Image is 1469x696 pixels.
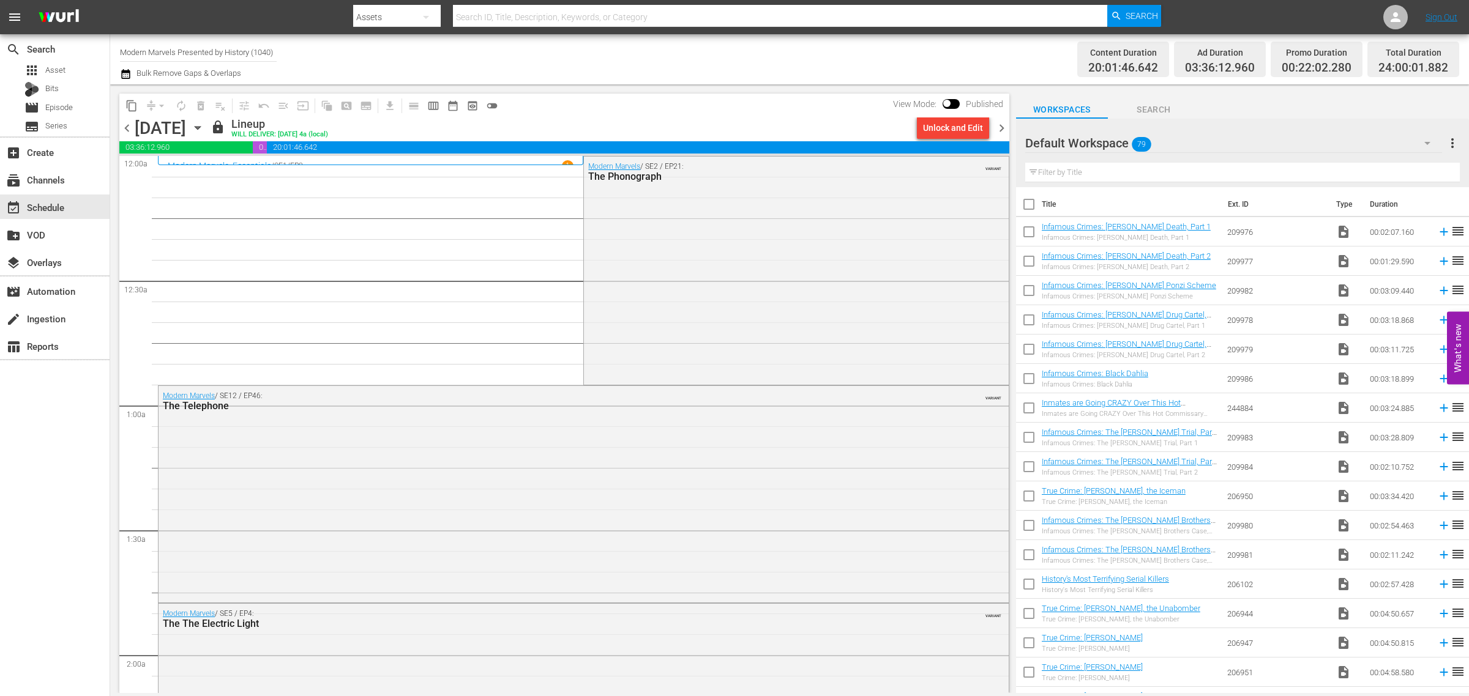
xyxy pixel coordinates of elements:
td: 209982 [1222,276,1331,305]
span: 24:00:01.882 [1378,61,1448,75]
div: Total Duration [1378,44,1448,61]
td: 209986 [1222,364,1331,393]
div: Default Workspace [1025,126,1443,160]
span: 00:22:02.280 [1282,61,1351,75]
span: Channels [6,173,21,188]
span: Video [1336,283,1351,298]
span: reorder [1451,459,1465,473]
a: Infamous Crimes: [PERSON_NAME] Drug Cartel, Part 2 [1042,339,1211,358]
div: True Crime: [PERSON_NAME], the Unabomber [1042,615,1200,623]
div: Infamous Crimes: The [PERSON_NAME] Brothers Case, Part 2 [1042,557,1217,565]
td: 00:02:57.428 [1365,569,1432,599]
span: Automation [6,284,21,299]
span: reorder [1451,635,1465,650]
a: True Crime: [PERSON_NAME], the Unabomber [1042,604,1200,613]
p: EP8 [290,161,303,170]
span: 03:36:12.960 [1185,61,1255,75]
span: Bits [45,83,59,95]
td: 209976 [1222,217,1331,246]
span: Loop Content [171,96,191,116]
span: Video [1336,635,1351,650]
span: Asset [45,64,65,76]
span: Series [24,119,39,134]
a: Modern Marvels [163,609,215,618]
a: Modern Marvels [588,162,640,171]
span: Overlays [6,256,21,270]
span: Search [1126,5,1158,27]
svg: Add to Schedule [1437,372,1451,385]
div: The The Electric Light [163,618,936,629]
svg: Add to Schedule [1437,460,1451,473]
span: Video [1336,606,1351,621]
td: 00:02:11.242 [1365,540,1432,569]
span: more_vert [1445,136,1460,150]
svg: Add to Schedule [1437,636,1451,650]
td: 209979 [1222,335,1331,364]
a: Infamous Crimes: Black Dahlia [1042,369,1148,378]
div: WILL DELIVER: [DATE] 4a (local) [231,131,328,139]
span: Video [1336,254,1351,268]
svg: Add to Schedule [1437,284,1451,297]
span: Toggle to switch from Published to Draft view. [943,99,951,108]
a: Infamous Crimes: [PERSON_NAME] Ponzi Scheme [1042,281,1216,290]
td: 00:03:18.868 [1365,305,1432,335]
div: Lineup [231,117,328,131]
a: Infamous Crimes: The [PERSON_NAME] Trial, Part 1 [1042,428,1217,446]
svg: Add to Schedule [1437,225,1451,239]
span: reorder [1451,547,1465,561]
svg: Add to Schedule [1437,607,1451,620]
td: 00:02:07.160 [1365,217,1432,246]
span: Video [1336,577,1351,591]
span: reorder [1451,253,1465,268]
td: 209983 [1222,423,1331,452]
span: Remove Gaps & Overlaps [141,96,171,116]
span: reorder [1451,605,1465,620]
div: Infamous Crimes: The [PERSON_NAME] Trial, Part 1 [1042,439,1217,447]
span: lock [211,120,225,135]
span: VARIANT [985,161,1001,171]
a: True Crime: [PERSON_NAME], the Iceman [1042,486,1186,495]
span: VARIANT [985,608,1001,618]
div: The Phonograph [588,171,940,182]
div: Bits [24,82,39,97]
span: View Mode: [887,99,943,109]
span: 20:01:46.642 [267,141,1009,154]
img: ans4CAIJ8jUAAAAAAAAAAAAAAAAAAAAAAAAgQb4GAAAAAAAAAAAAAAAAAAAAAAAAJMjXAAAAAAAAAAAAAAAAAAAAAAAAgAT5G... [29,3,88,32]
span: 03:36:12.960 [119,141,253,154]
svg: Add to Schedule [1437,254,1451,268]
span: VARIANT [985,390,1001,400]
div: Content Duration [1088,44,1158,61]
span: reorder [1451,576,1465,591]
td: 00:03:24.885 [1365,393,1432,423]
svg: Add to Schedule [1437,401,1451,415]
span: Search [1108,102,1200,117]
div: Ad Duration [1185,44,1255,61]
td: 00:03:11.725 [1365,335,1432,364]
div: / SE5 / EP4: [163,609,936,629]
span: date_range_outlined [447,100,459,112]
svg: Add to Schedule [1437,489,1451,503]
span: Video [1336,489,1351,503]
div: Infamous Crimes: [PERSON_NAME] Drug Cartel, Part 2 [1042,351,1217,359]
span: Asset [24,63,39,78]
span: 00:22:02.280 [253,141,266,154]
span: Workspaces [1016,102,1108,117]
div: Infamous Crimes: The [PERSON_NAME] Brothers Case, Part 1 [1042,527,1217,535]
span: Video [1336,665,1351,679]
span: chevron_right [994,120,1009,136]
span: Video [1336,430,1351,445]
td: 209978 [1222,305,1331,335]
div: Infamous Crimes: Black Dahlia [1042,380,1148,388]
td: 206944 [1222,599,1331,628]
td: 00:02:54.463 [1365,511,1432,540]
button: Open Feedback Widget [1447,312,1469,385]
span: reorder [1451,429,1465,444]
span: Search [6,42,21,57]
span: Ingestion [6,312,21,327]
a: True Crime: [PERSON_NAME] [1042,633,1143,642]
td: 00:03:34.420 [1365,481,1432,511]
a: Sign Out [1426,12,1457,22]
td: 206947 [1222,628,1331,657]
svg: Add to Schedule [1437,342,1451,356]
span: 20:01:46.642 [1088,61,1158,75]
